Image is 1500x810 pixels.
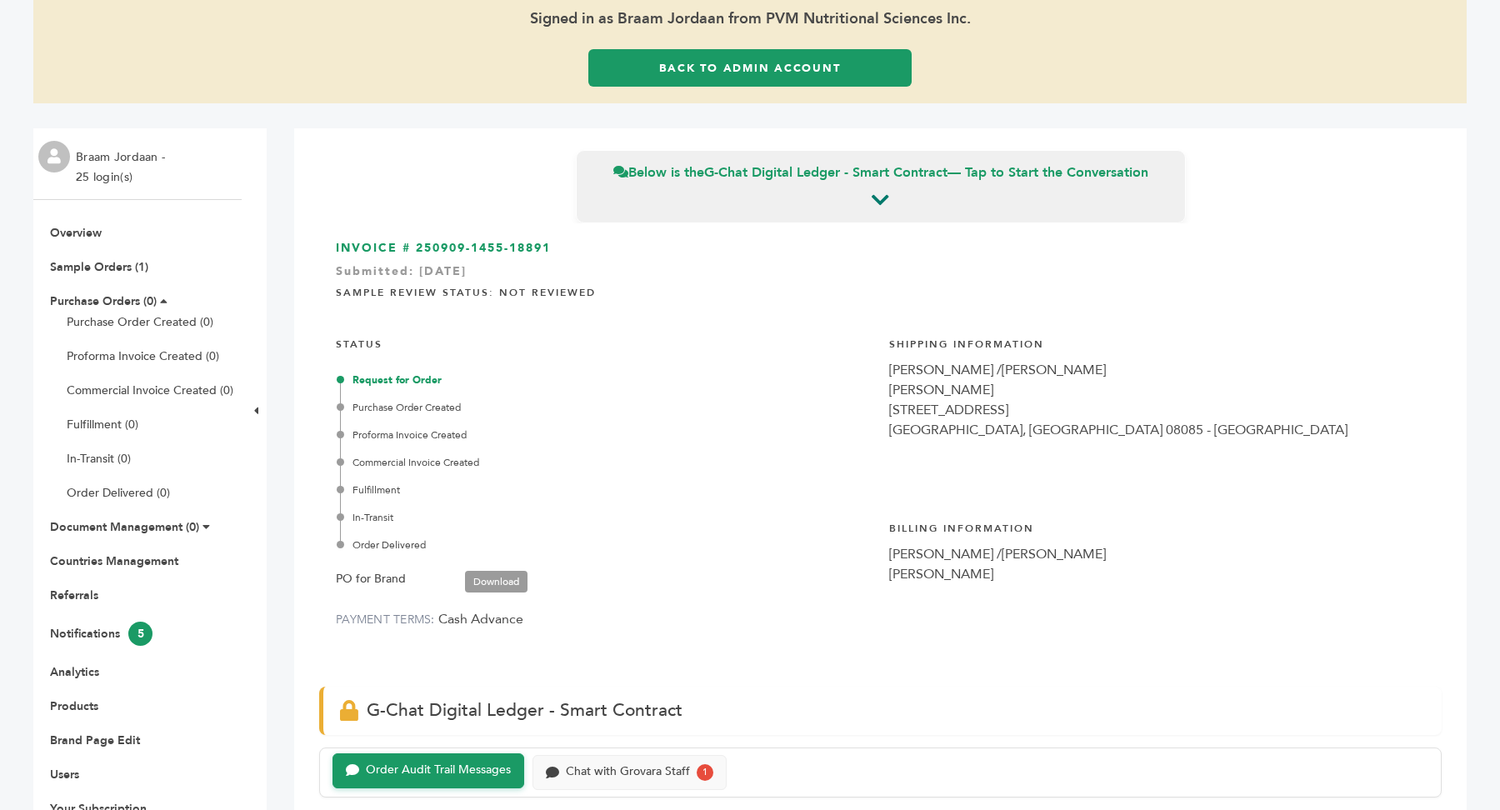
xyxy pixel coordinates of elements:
[889,400,1426,420] div: [STREET_ADDRESS]
[67,314,213,330] a: Purchase Order Created (0)
[67,417,138,432] a: Fulfillment (0)
[67,382,233,398] a: Commercial Invoice Created (0)
[340,400,872,415] div: Purchase Order Created
[889,544,1426,564] div: [PERSON_NAME] /[PERSON_NAME]
[50,587,98,603] a: Referrals
[438,610,523,628] span: Cash Advance
[67,485,170,501] a: Order Delivered (0)
[50,732,140,748] a: Brand Page Edit
[889,420,1426,440] div: [GEOGRAPHIC_DATA], [GEOGRAPHIC_DATA] 08085 - [GEOGRAPHIC_DATA]
[50,698,98,714] a: Products
[566,765,690,779] div: Chat with Grovara Staff
[340,482,872,497] div: Fulfillment
[340,455,872,470] div: Commercial Invoice Created
[367,698,682,722] span: G-Chat Digital Ledger - Smart Contract
[613,163,1148,182] span: Below is the — Tap to Start the Conversation
[340,372,872,387] div: Request for Order
[588,49,912,87] a: Back to Admin Account
[336,240,1425,257] h3: INVOICE # 250909-1455-18891
[50,259,148,275] a: Sample Orders (1)
[336,273,1425,308] h4: Sample Review Status: Not Reviewed
[50,519,199,535] a: Document Management (0)
[67,451,131,467] a: In-Transit (0)
[50,626,152,642] a: Notifications5
[697,764,713,781] div: 1
[340,427,872,442] div: Proforma Invoice Created
[889,380,1426,400] div: [PERSON_NAME]
[76,147,169,187] li: Braam Jordaan - 25 login(s)
[336,569,406,589] label: PO for Brand
[704,163,947,182] strong: G-Chat Digital Ledger - Smart Contract
[50,664,99,680] a: Analytics
[889,360,1426,380] div: [PERSON_NAME] /[PERSON_NAME]
[889,325,1426,360] h4: Shipping Information
[67,348,219,364] a: Proforma Invoice Created (0)
[50,553,178,569] a: Countries Management
[340,537,872,552] div: Order Delivered
[889,509,1426,544] h4: Billing Information
[889,564,1426,584] div: [PERSON_NAME]
[366,763,511,777] div: Order Audit Trail Messages
[336,325,872,360] h4: STATUS
[38,141,70,172] img: profile.png
[128,622,152,646] span: 5
[340,510,872,525] div: In-Transit
[50,767,79,782] a: Users
[465,571,527,592] a: Download
[336,612,435,627] label: PAYMENT TERMS:
[50,225,102,241] a: Overview
[50,293,157,309] a: Purchase Orders (0)
[336,263,1425,288] div: Submitted: [DATE]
